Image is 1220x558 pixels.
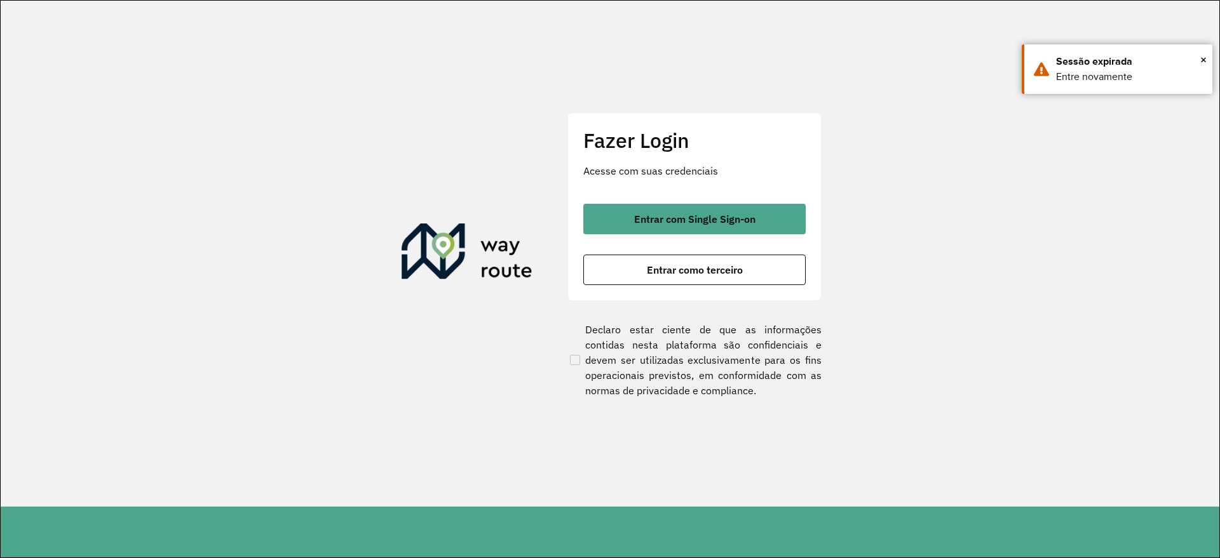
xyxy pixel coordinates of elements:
[583,163,806,178] p: Acesse com suas credenciais
[1200,50,1207,69] button: Close
[1056,69,1203,84] div: Entre novamente
[634,214,756,224] span: Entrar com Single Sign-on
[1200,50,1207,69] span: ×
[402,223,532,284] img: Roteirizador AmbevTech
[583,255,806,285] button: button
[647,265,743,275] span: Entrar como terceiro
[567,322,822,398] label: Declaro estar ciente de que as informações contidas nesta plataforma são confidenciais e devem se...
[1056,54,1203,69] div: Sessão expirada
[583,128,806,152] h2: Fazer Login
[583,204,806,234] button: button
